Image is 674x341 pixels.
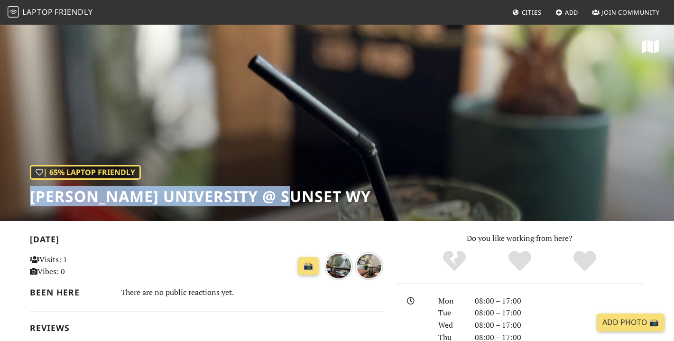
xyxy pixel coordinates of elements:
[588,4,664,21] a: Join Community
[324,260,355,270] a: over 1 year ago
[395,232,645,245] p: Do you like working from here?
[355,252,383,280] img: over 1 year ago
[8,6,19,18] img: LaptopFriendly
[30,187,371,205] h1: [PERSON_NAME] University @ Sunset Wy
[422,249,487,273] div: No
[8,4,93,21] a: LaptopFriendly LaptopFriendly
[121,286,384,299] div: There are no public reactions yet.
[30,234,384,248] h2: [DATE]
[22,7,53,17] span: Laptop
[30,287,110,297] h2: Been here
[433,307,469,319] div: Tue
[55,7,92,17] span: Friendly
[324,252,353,280] img: over 1 year ago
[565,8,579,17] span: Add
[433,319,469,332] div: Wed
[469,307,650,319] div: 08:00 – 17:00
[30,254,140,278] p: Visits: 1 Vibes: 0
[522,8,542,17] span: Cities
[30,323,384,333] h2: Reviews
[469,295,650,307] div: 08:00 – 17:00
[508,4,545,21] a: Cities
[552,4,582,21] a: Add
[355,260,383,270] a: over 1 year ago
[601,8,660,17] span: Join Community
[469,319,650,332] div: 08:00 – 17:00
[30,165,141,180] div: | 65% Laptop Friendly
[433,295,469,307] div: Mon
[487,249,553,273] div: Yes
[298,257,319,275] a: 📸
